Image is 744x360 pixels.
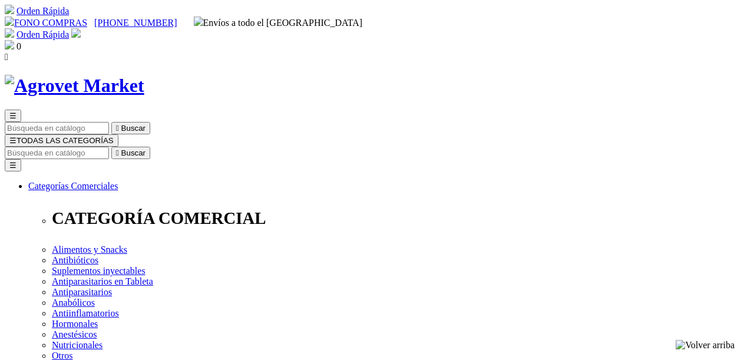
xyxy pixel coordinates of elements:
[52,340,102,350] a: Nutricionales
[121,148,146,157] span: Buscar
[116,124,119,133] i: 
[52,255,98,265] a: Antibióticos
[5,110,21,122] button: ☰
[5,40,14,49] img: shopping-bag.svg
[5,18,87,28] a: FONO COMPRAS
[676,340,735,351] img: Volver arriba
[71,28,81,38] img: user.svg
[52,276,153,286] a: Antiparasitarios en Tableta
[5,159,21,171] button: ☰
[194,16,203,26] img: delivery-truck.svg
[52,209,739,228] p: CATEGORÍA COMERCIAL
[5,122,109,134] input: Buscar
[5,28,14,38] img: shopping-cart.svg
[16,6,69,16] a: Orden Rápida
[111,122,150,134] button:  Buscar
[16,29,69,39] a: Orden Rápida
[5,5,14,14] img: shopping-cart.svg
[116,148,119,157] i: 
[52,319,98,329] a: Hormonales
[28,181,118,191] a: Categorías Comerciales
[9,136,16,145] span: ☰
[194,18,363,28] span: Envíos a todo el [GEOGRAPHIC_DATA]
[52,287,112,297] a: Antiparasitarios
[5,52,8,62] i: 
[52,329,97,339] a: Anestésicos
[5,147,109,159] input: Buscar
[52,298,95,308] a: Anabólicos
[5,134,118,147] button: ☰TODAS LAS CATEGORÍAS
[52,308,119,318] a: Antiinflamatorios
[111,147,150,159] button:  Buscar
[9,111,16,120] span: ☰
[52,245,127,255] a: Alimentos y Snacks
[52,266,146,276] a: Suplementos inyectables
[94,18,177,28] a: [PHONE_NUMBER]
[71,29,81,39] a: Acceda a su cuenta de cliente
[16,41,21,51] span: 0
[5,16,14,26] img: phone.svg
[121,124,146,133] span: Buscar
[5,75,144,97] img: Agrovet Market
